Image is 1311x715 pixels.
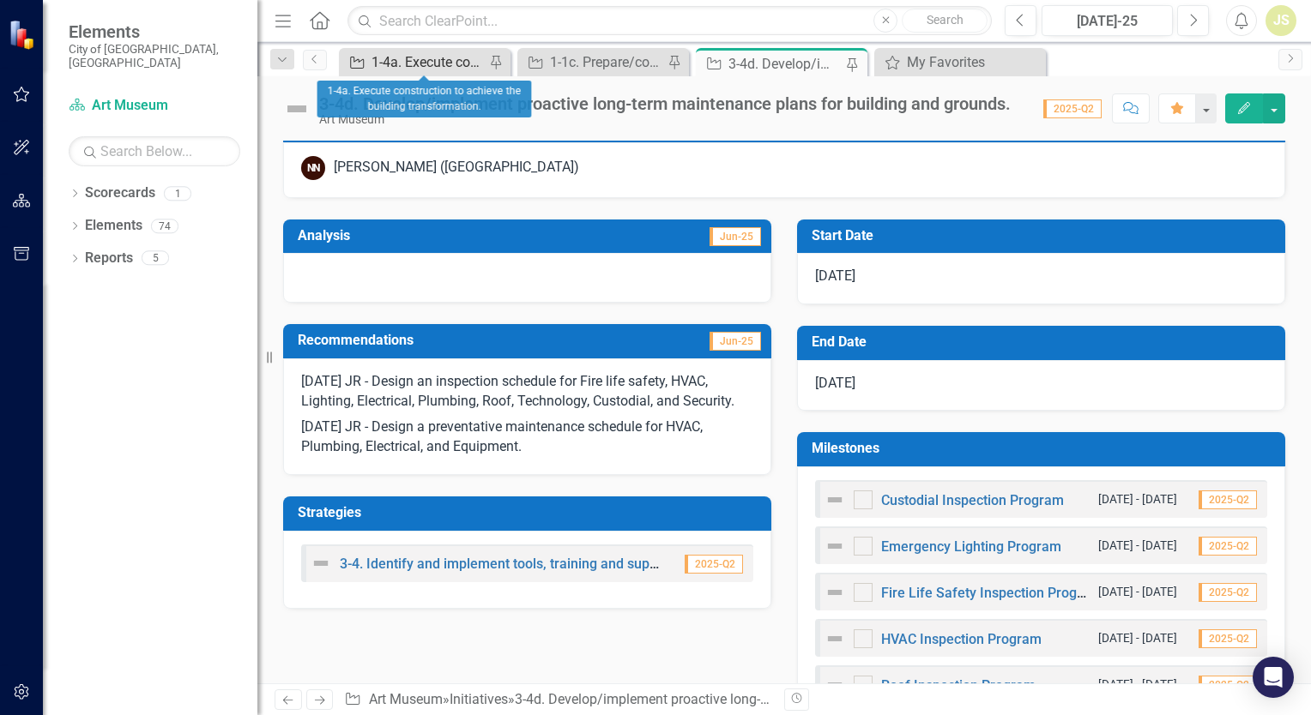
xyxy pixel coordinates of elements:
span: 2025-Q2 [1199,490,1257,509]
a: Emergency Lighting Program [881,538,1061,555]
div: 3-4d. Develop/implement proactive long-term maintenance plans for building and grounds. [728,53,842,75]
button: Search [902,9,988,33]
img: Not Defined [825,582,845,603]
div: NN [301,156,325,180]
img: Not Defined [825,490,845,510]
div: 74 [151,219,178,233]
span: Search [927,13,964,27]
a: 1-1c. Prepare/continue improvements to the off-site location for Museum operations and programs. [522,51,663,73]
h3: Recommendations [298,333,616,348]
h3: Analysis [298,228,529,243]
div: 1 [164,186,191,201]
a: 3-4. Identify and implement tools, training and support to facilitate our success. [340,556,828,572]
div: 3-4d. Develop/implement proactive long-term maintenance plans for building and grounds. [319,94,1011,113]
img: Not Defined [825,628,845,649]
span: 2025-Q2 [1199,676,1257,694]
h3: Strategies [298,505,763,520]
input: Search Below... [69,136,240,166]
small: [DATE] - [DATE] [1098,630,1177,646]
a: Fire Life Safety Inspection Program [881,585,1102,601]
img: ClearPoint Strategy [9,20,39,50]
span: 2025-Q2 [1199,583,1257,602]
small: [DATE] - [DATE] [1098,491,1177,508]
div: 1-1c. Prepare/continue improvements to the off-site location for Museum operations and programs. [550,51,663,73]
button: [DATE]-25 [1042,5,1173,36]
div: » » [344,690,771,710]
a: Elements [85,216,142,236]
a: Custodial Inspection Program [881,492,1064,508]
span: 2025-Q2 [1199,537,1257,556]
h3: End Date [812,334,1277,350]
div: My Favorites [907,51,1042,73]
a: HVAC Inspection Program [881,631,1042,647]
div: 5 [142,251,169,266]
span: 2025-Q2 [685,555,743,574]
div: 3-4d. Develop/implement proactive long-term maintenance plans for building and grounds. [515,691,1063,707]
span: 2025-Q2 [1199,629,1257,648]
a: Initiatives [450,691,508,707]
div: Art Museum [319,113,1011,126]
h3: Start Date [812,228,1277,243]
img: Not Defined [283,95,311,123]
p: [DATE] JR - Design an inspection schedule for Fire life safety, HVAC, Lighting, Electrical, Plumb... [301,372,753,415]
a: Art Museum [369,691,443,707]
span: Elements [69,21,240,42]
p: [DATE] JR - Design a preventative maintenance schedule for HVAC, Plumbing, Electrical, and Equipm... [301,414,753,457]
small: [DATE] - [DATE] [1098,538,1177,554]
img: Not Defined [825,675,845,695]
div: 1-4a. Execute construction to achieve the building transformation. [372,51,485,73]
a: Art Museum [69,96,240,116]
a: My Favorites [879,51,1042,73]
a: Scorecards [85,183,155,203]
small: [DATE] - [DATE] [1098,676,1177,693]
span: Jun-25 [710,227,761,246]
div: Open Intercom Messenger [1253,657,1294,698]
small: City of [GEOGRAPHIC_DATA], [GEOGRAPHIC_DATA] [69,42,240,70]
button: JS [1266,5,1296,36]
div: [DATE]-25 [1048,11,1167,32]
div: [PERSON_NAME] ([GEOGRAPHIC_DATA]) [334,158,579,177]
div: 1-4a. Execute construction to achieve the building transformation. [317,81,532,117]
small: [DATE] - [DATE] [1098,584,1177,600]
span: 2025-Q2 [1043,99,1102,118]
span: [DATE] [815,375,855,391]
a: 1-4a. Execute construction to achieve the building transformation. [343,51,485,73]
span: Jun-25 [710,332,761,351]
span: [DATE] [815,267,855,284]
a: Reports [85,249,133,268]
img: Not Defined [311,553,331,574]
h3: Milestones [812,441,1277,456]
input: Search ClearPoint... [347,6,992,36]
img: Not Defined [825,536,845,556]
